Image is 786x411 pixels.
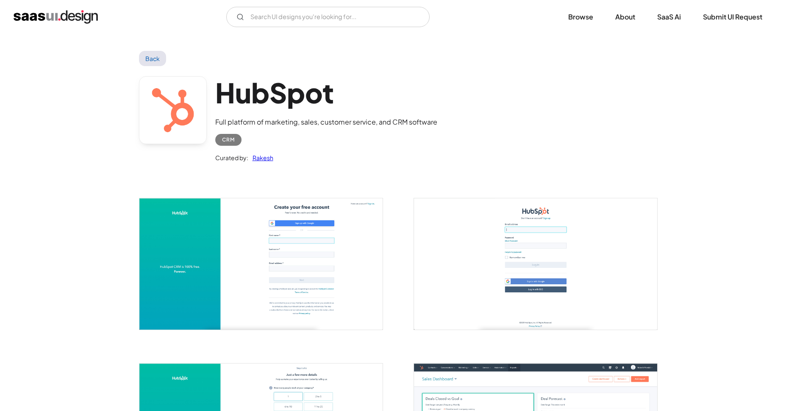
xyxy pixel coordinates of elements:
a: Browse [558,8,603,26]
a: Back [139,51,167,66]
a: open lightbox [139,198,383,329]
a: home [14,10,98,24]
div: CRM [222,135,235,145]
form: Email Form [226,7,430,27]
a: Submit UI Request [693,8,772,26]
a: About [605,8,645,26]
a: Rakesh [248,153,273,163]
a: open lightbox [414,198,657,329]
img: 6018af9b1474bdeae3bf54d8_HubSpot-create-account.jpg [139,198,383,329]
div: Full platform of marketing, sales, customer service, and CRM software [215,117,437,127]
a: SaaS Ai [647,8,691,26]
img: 6018af9b9614ec318a8533a9_HubSpot-login.jpg [414,198,657,329]
input: Search UI designs you're looking for... [226,7,430,27]
div: Curated by: [215,153,248,163]
h1: HubSpot [215,76,437,109]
